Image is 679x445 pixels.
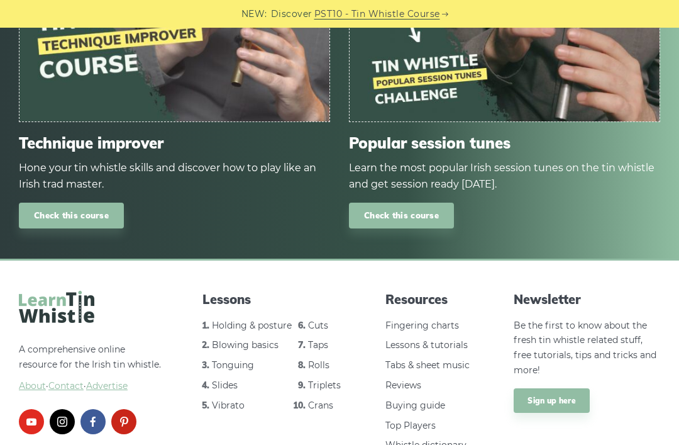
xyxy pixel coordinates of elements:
[308,339,328,351] a: Taps
[314,7,440,21] a: PST10 - Tin Whistle Course
[212,359,254,371] a: Tonguing
[50,409,75,434] a: instagram
[86,380,128,391] span: Advertise
[514,388,590,414] a: Sign up here
[514,291,660,308] span: Newsletter
[349,134,660,152] span: Popular session tunes
[308,359,329,371] a: Rolls
[111,409,136,434] a: pinterest
[212,400,245,411] a: Vibrato
[19,160,330,193] div: Hone your tin whistle skills and discover how to play like an Irish trad master.
[385,339,468,351] a: Lessons & tutorials
[349,160,660,193] div: Learn the most popular Irish session tunes on the tin whistle and get session ready [DATE].
[19,380,46,391] a: About
[48,380,84,391] span: Contact
[385,359,470,371] a: Tabs & sheet music
[385,400,445,411] a: Buying guide
[19,203,124,228] a: Check this course
[385,420,436,431] a: Top Players
[19,409,44,434] a: youtube
[349,203,454,228] a: Check this course
[19,342,165,393] p: A comprehensive online resource for the Irish tin whistle.
[19,134,330,152] span: Technique improver
[385,291,477,308] span: Resources
[80,409,106,434] a: facebook
[514,318,660,378] p: Be the first to know about the fresh tin whistle related stuff, free tutorials, tips and tricks a...
[385,320,459,331] a: Fingering charts
[212,320,292,331] a: Holding & posture
[19,291,94,323] img: LearnTinWhistle.com
[19,379,165,394] span: ·
[271,7,312,21] span: Discover
[241,7,267,21] span: NEW:
[308,380,341,391] a: Triplets
[212,380,238,391] a: Slides
[308,320,328,331] a: Cuts
[48,380,128,391] a: Contact·Advertise
[202,291,349,308] span: Lessons
[212,339,279,351] a: Blowing basics
[385,380,421,391] a: Reviews
[308,400,333,411] a: Crans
